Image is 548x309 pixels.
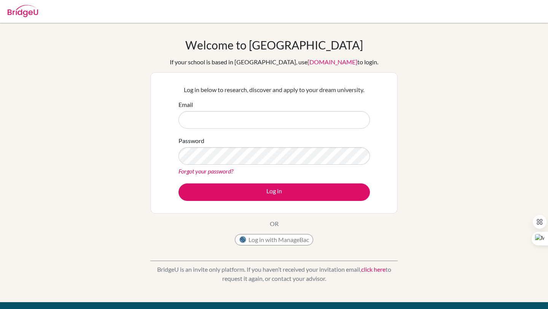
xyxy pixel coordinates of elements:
a: Forgot your password? [178,167,233,175]
label: Email [178,100,193,109]
button: Log in [178,183,370,201]
label: Password [178,136,204,145]
div: If your school is based in [GEOGRAPHIC_DATA], use to login. [170,57,378,67]
a: [DOMAIN_NAME] [307,58,357,65]
p: Log in below to research, discover and apply to your dream university. [178,85,370,94]
button: Log in with ManageBac [235,234,313,245]
img: Bridge-U [8,5,38,17]
p: BridgeU is an invite only platform. If you haven’t received your invitation email, to request it ... [150,265,398,283]
a: click here [361,266,386,273]
p: OR [270,219,279,228]
h1: Welcome to [GEOGRAPHIC_DATA] [185,38,363,52]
